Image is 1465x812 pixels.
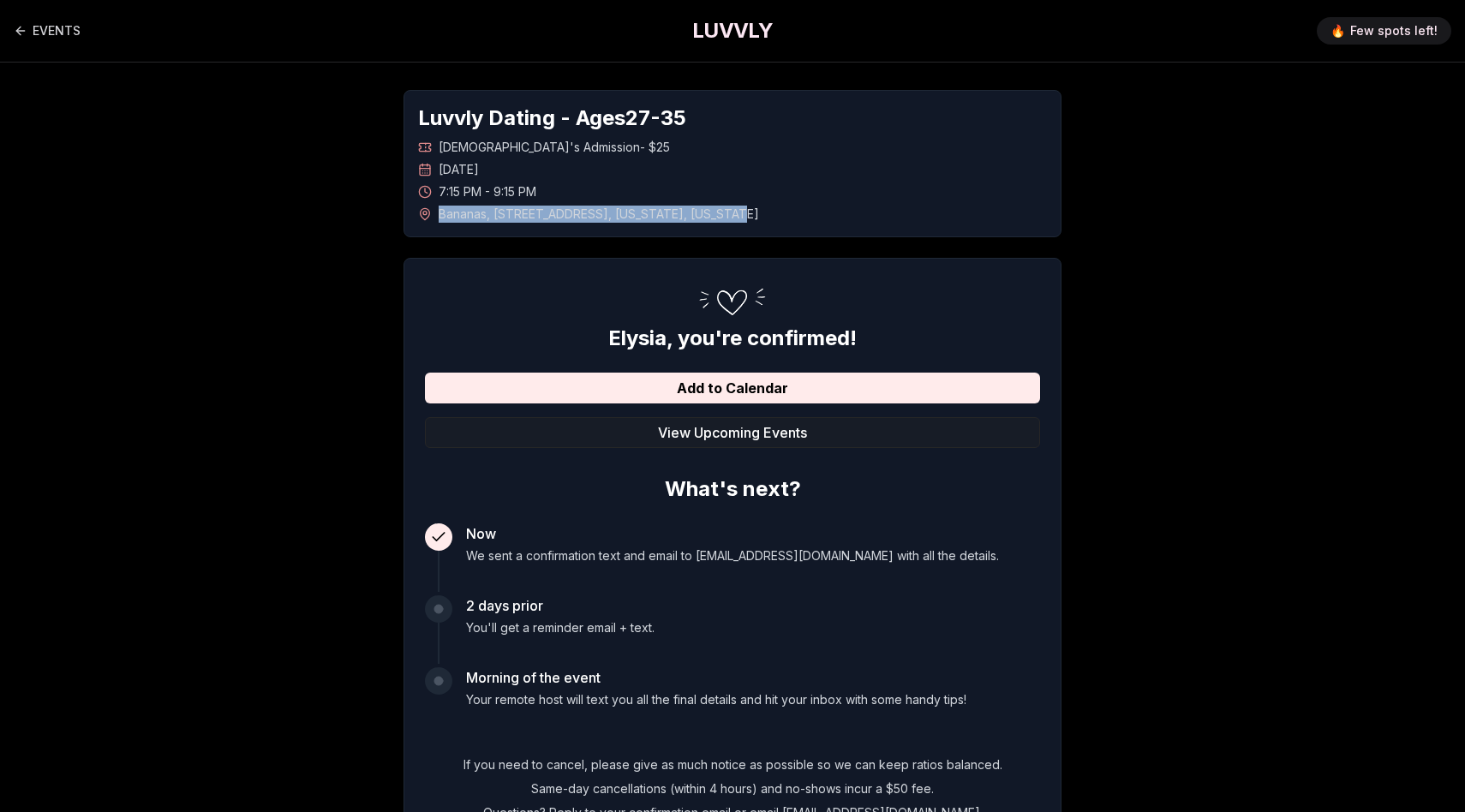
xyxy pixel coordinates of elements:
button: Add to Calendar [425,373,1040,403]
p: We sent a confirmation text and email to [EMAIL_ADDRESS][DOMAIN_NAME] with all the details. [466,547,999,564]
h1: Luvvly Dating - Ages 27 - 35 [418,104,1047,132]
p: You'll get a reminder email + text. [466,619,655,636]
h3: Now [466,523,999,544]
img: Confirmation Step [690,279,775,325]
a: Back to events [14,14,81,48]
span: [DEMOGRAPHIC_DATA]'s Admission - $25 [439,139,670,156]
h2: Elysia , you're confirmed! [425,325,1040,352]
a: LUVVLY [692,17,773,45]
button: View Upcoming Events [425,417,1040,448]
p: Same-day cancellations (within 4 hours) and no-shows incur a $50 fee. [425,780,1040,797]
h2: What's next? [425,469,1040,503]
span: Bananas , [STREET_ADDRESS] , [US_STATE] , [US_STATE] [439,206,759,223]
p: If you need to cancel, please give as much notice as possible so we can keep ratios balanced. [425,756,1040,773]
span: Few spots left! [1350,22,1438,39]
span: [DATE] [439,161,479,178]
span: 7:15 PM - 9:15 PM [439,183,536,200]
p: Your remote host will text you all the final details and hit your inbox with some handy tips! [466,691,966,708]
span: 🔥 [1330,22,1345,39]
h3: Morning of the event [466,667,966,688]
h3: 2 days prior [466,595,655,616]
